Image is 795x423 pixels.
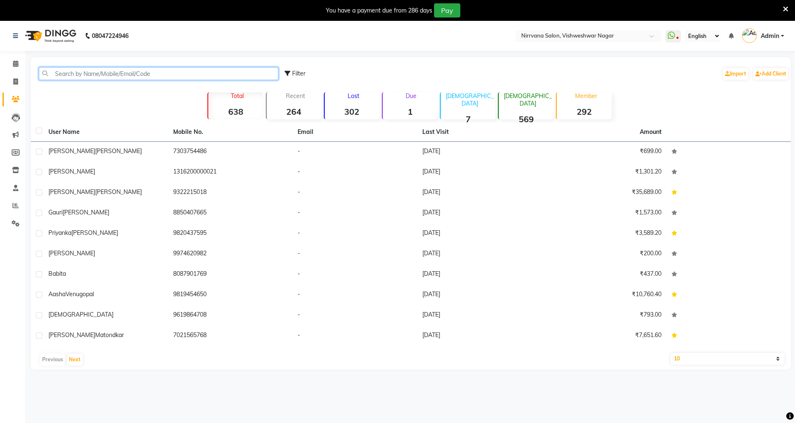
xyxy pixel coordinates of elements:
[417,305,542,326] td: [DATE]
[753,68,788,80] a: Add Client
[417,142,542,162] td: [DATE]
[383,106,437,117] strong: 1
[48,249,95,257] span: [PERSON_NAME]
[92,24,129,48] b: 08047224946
[557,106,611,117] strong: 292
[168,244,293,264] td: 9974620982
[560,92,611,100] p: Member
[542,142,666,162] td: ₹699.00
[67,354,83,365] button: Next
[48,188,95,196] span: [PERSON_NAME]
[168,203,293,224] td: 8850407665
[635,123,666,141] th: Amount
[21,24,78,48] img: logo
[48,147,95,155] span: [PERSON_NAME]
[168,183,293,203] td: 9322215018
[417,162,542,183] td: [DATE]
[542,305,666,326] td: ₹793.00
[326,6,432,15] div: You have a payment due from 286 days
[542,203,666,224] td: ₹1,573.00
[293,162,417,183] td: -
[71,229,118,237] span: [PERSON_NAME]
[168,305,293,326] td: 9619864708
[48,209,63,216] span: Gauri
[95,147,142,155] span: [PERSON_NAME]
[95,331,124,339] span: Matondkar
[502,92,553,107] p: [DEMOGRAPHIC_DATA]
[39,67,278,80] input: Search by Name/Mobile/Email/Code
[168,326,293,346] td: 7021565768
[168,142,293,162] td: 7303754486
[417,224,542,244] td: [DATE]
[542,285,666,305] td: ₹10,760.40
[417,183,542,203] td: [DATE]
[293,244,417,264] td: -
[292,70,305,77] span: Filter
[444,92,495,107] p: [DEMOGRAPHIC_DATA]
[293,224,417,244] td: -
[542,162,666,183] td: ₹1,301.20
[293,264,417,285] td: -
[417,326,542,346] td: [DATE]
[542,244,666,264] td: ₹200.00
[168,123,293,142] th: Mobile No.
[212,92,263,100] p: Total
[417,264,542,285] td: [DATE]
[95,188,142,196] span: [PERSON_NAME]
[48,331,95,339] span: [PERSON_NAME]
[328,92,379,100] p: Lost
[434,3,460,18] button: Pay
[441,114,495,124] strong: 7
[293,305,417,326] td: -
[417,285,542,305] td: [DATE]
[63,209,109,216] span: [PERSON_NAME]
[43,123,168,142] th: User Name
[293,123,417,142] th: Email
[417,123,542,142] th: Last Visit
[168,162,293,183] td: 1316200000021
[168,264,293,285] td: 8087901769
[293,183,417,203] td: -
[325,106,379,117] strong: 302
[48,168,95,175] span: [PERSON_NAME]
[168,224,293,244] td: 9820437595
[48,290,66,298] span: Aasha
[270,92,321,100] p: Recent
[542,224,666,244] td: ₹3,589.20
[293,326,417,346] td: -
[48,270,66,277] span: Babita
[66,290,94,298] span: Venugopal
[293,285,417,305] td: -
[48,311,114,318] span: [DEMOGRAPHIC_DATA]
[417,203,542,224] td: [DATE]
[742,28,757,43] img: Admin
[267,106,321,117] strong: 264
[384,92,437,100] p: Due
[48,229,71,237] span: priyanka
[417,244,542,264] td: [DATE]
[499,114,553,124] strong: 569
[542,326,666,346] td: ₹7,651.60
[542,183,666,203] td: ₹35,689.00
[293,142,417,162] td: -
[761,32,779,40] span: Admin
[293,203,417,224] td: -
[168,285,293,305] td: 9819454650
[723,68,748,80] a: Import
[542,264,666,285] td: ₹437.00
[208,106,263,117] strong: 638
